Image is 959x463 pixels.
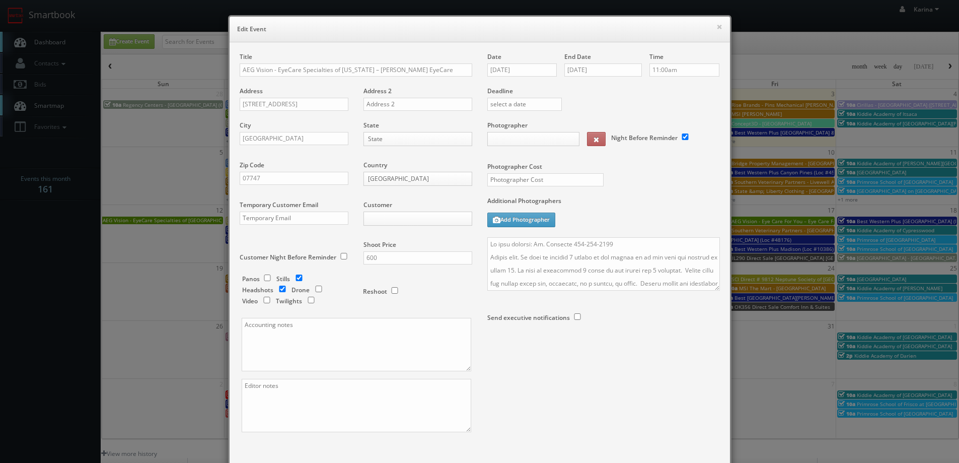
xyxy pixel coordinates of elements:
[242,297,258,305] label: Video
[240,253,336,261] label: Customer Night Before Reminder
[240,52,252,61] label: Title
[276,297,302,305] label: Twilights
[363,87,392,95] label: Address 2
[487,98,562,111] input: select a date
[363,240,396,249] label: Shoot Price
[242,275,260,283] label: Panos
[242,286,273,294] label: Headshots
[487,196,720,210] label: Additional Photographers
[368,172,459,185] span: [GEOGRAPHIC_DATA]
[564,63,642,77] input: Select a date
[363,201,392,209] label: Customer
[487,213,555,227] button: Add Photographer
[368,133,459,146] span: State
[240,201,318,209] label: Temporary Customer Email
[487,173,604,186] input: Photographer Cost
[363,287,387,296] label: Reshoot
[240,63,472,77] input: Title
[363,161,387,169] label: Country
[240,87,263,95] label: Address
[363,121,379,129] label: State
[480,162,727,171] label: Photographer Cost
[564,52,591,61] label: End Date
[363,172,472,186] a: [GEOGRAPHIC_DATA]
[611,134,678,142] label: Night Before Reminder
[649,52,663,61] label: Time
[480,87,727,95] label: Deadline
[487,63,557,77] input: Select a date
[363,98,472,111] input: Address 2
[276,275,290,283] label: Stills
[240,172,348,185] input: Zip Code
[487,52,501,61] label: Date
[487,121,528,129] label: Photographer
[240,132,348,145] input: City
[240,161,264,169] label: Zip Code
[487,313,570,322] label: Send executive notifications
[291,286,310,294] label: Drone
[240,121,251,129] label: City
[240,98,348,111] input: Address
[716,23,722,30] button: ×
[237,24,722,34] h6: Edit Event
[240,212,348,225] input: Temporary Email
[363,251,472,264] input: Shoot Price
[363,132,472,146] a: State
